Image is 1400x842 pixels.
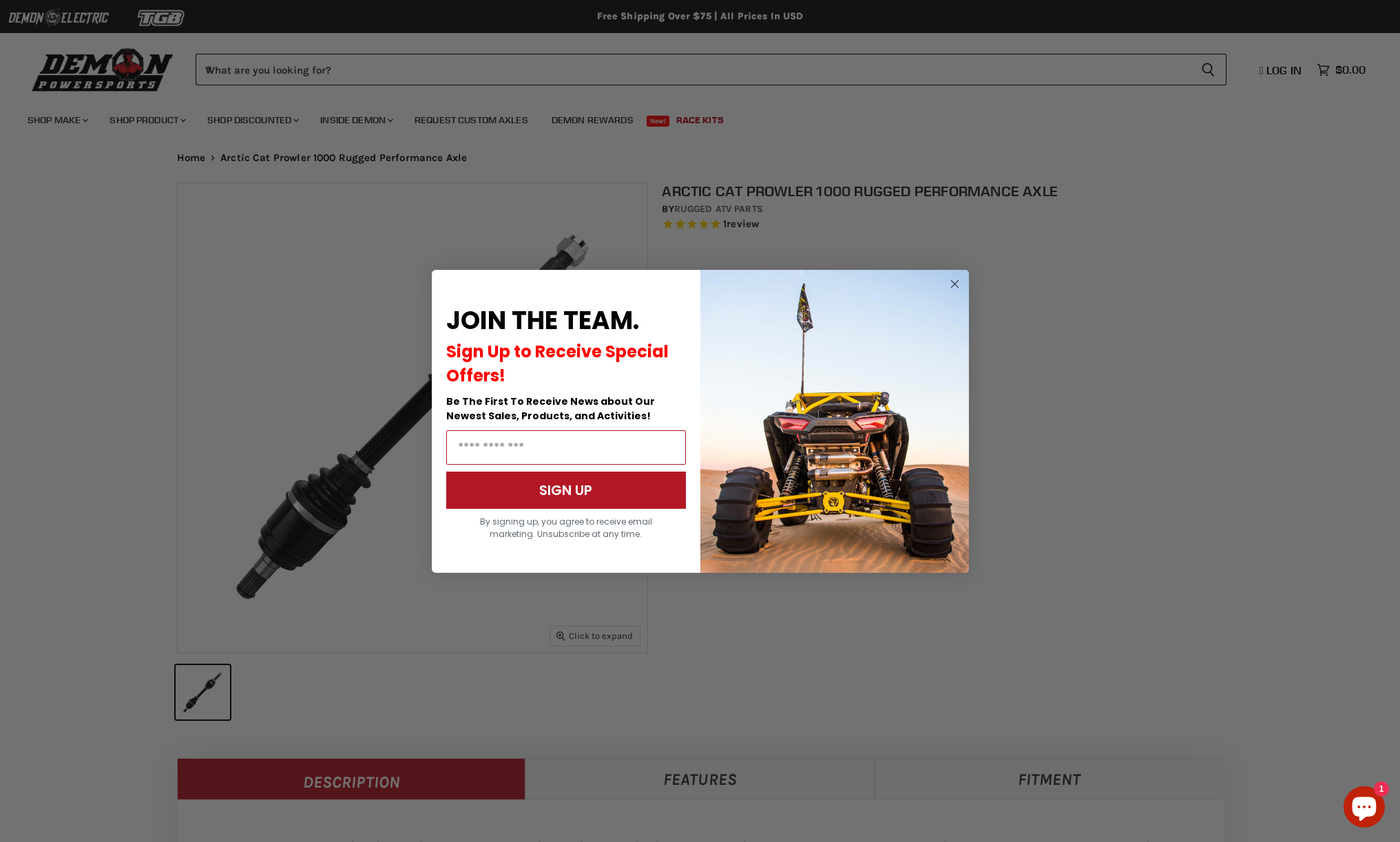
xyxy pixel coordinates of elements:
span: JOIN THE TEAM. [446,303,639,338]
button: Close dialog [946,275,963,293]
inbox-online-store-chat: Shopify online store chat [1339,786,1389,831]
button: SIGN UP [446,472,686,509]
input: Email Address [446,430,686,465]
span: Be The First To Receive News about Our Newest Sales, Products, and Activities! [446,394,655,423]
img: a9095488-b6e7-41ba-879d-588abfab540b.jpeg [700,270,969,573]
span: Sign Up to Receive Special Offers! [446,340,669,387]
span: By signing up, you agree to receive email marketing. Unsubscribe at any time. [480,516,652,540]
